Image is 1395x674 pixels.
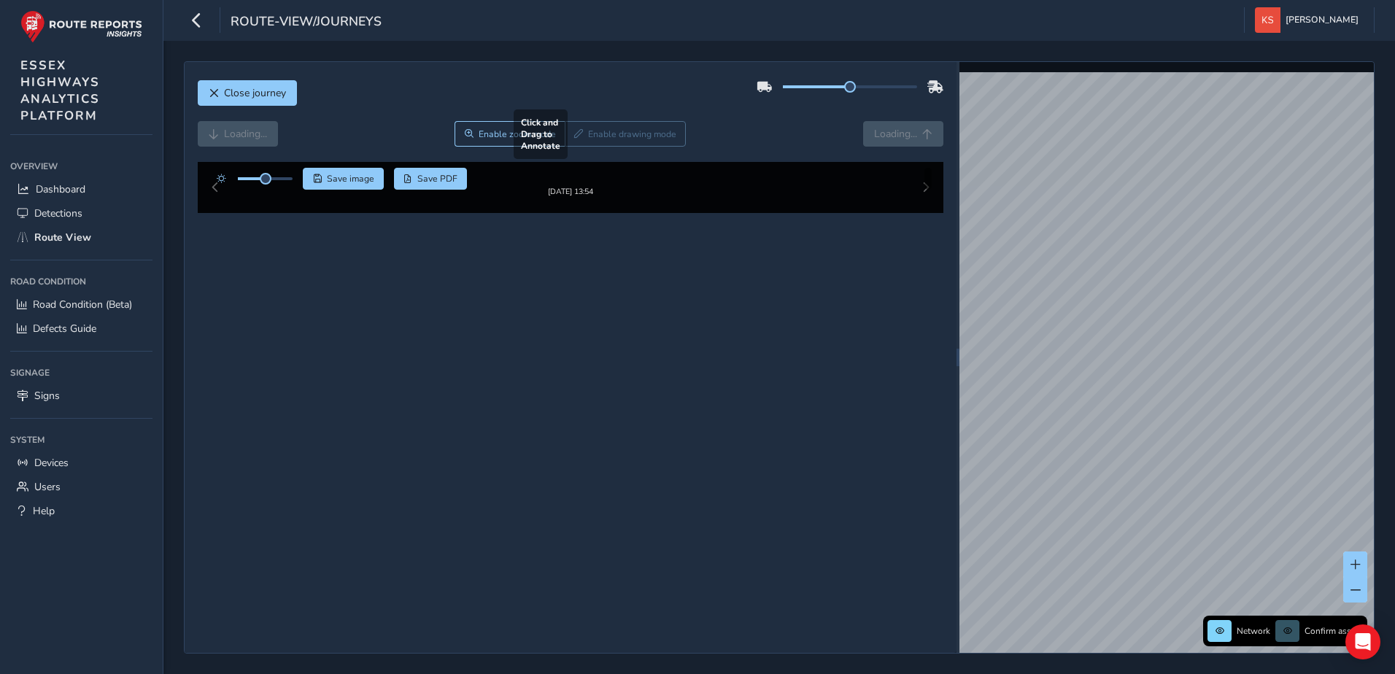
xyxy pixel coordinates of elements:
span: Network [1237,625,1270,637]
span: Detections [34,206,82,220]
button: PDF [394,168,468,190]
span: Dashboard [36,182,85,196]
a: Defects Guide [10,317,152,341]
span: route-view/journeys [231,12,382,33]
span: Enable zoom mode [479,128,556,140]
span: Save image [327,173,374,185]
img: rr logo [20,10,142,43]
span: Users [34,480,61,494]
a: Route View [10,225,152,249]
span: Defects Guide [33,322,96,336]
span: Route View [34,231,91,244]
a: Dashboard [10,177,152,201]
button: Zoom [455,121,565,147]
a: Signs [10,384,152,408]
div: System [10,429,152,451]
img: Thumbnail frame [526,184,615,198]
span: [PERSON_NAME] [1286,7,1359,33]
span: ESSEX HIGHWAYS ANALYTICS PLATFORM [20,57,100,124]
button: Close journey [198,80,297,106]
a: Road Condition (Beta) [10,293,152,317]
img: diamond-layout [1255,7,1280,33]
a: Detections [10,201,152,225]
a: Devices [10,451,152,475]
div: Overview [10,155,152,177]
span: Devices [34,456,69,470]
div: Open Intercom Messenger [1345,624,1380,659]
span: Save PDF [417,173,457,185]
span: Help [33,504,55,518]
div: [DATE] 13:54 [526,198,615,209]
span: Signs [34,389,60,403]
button: [PERSON_NAME] [1255,7,1364,33]
span: Road Condition (Beta) [33,298,132,311]
div: Road Condition [10,271,152,293]
a: Help [10,499,152,523]
span: Confirm assets [1305,625,1363,637]
button: Save [303,168,384,190]
div: Signage [10,362,152,384]
span: Close journey [224,86,286,100]
a: Users [10,475,152,499]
